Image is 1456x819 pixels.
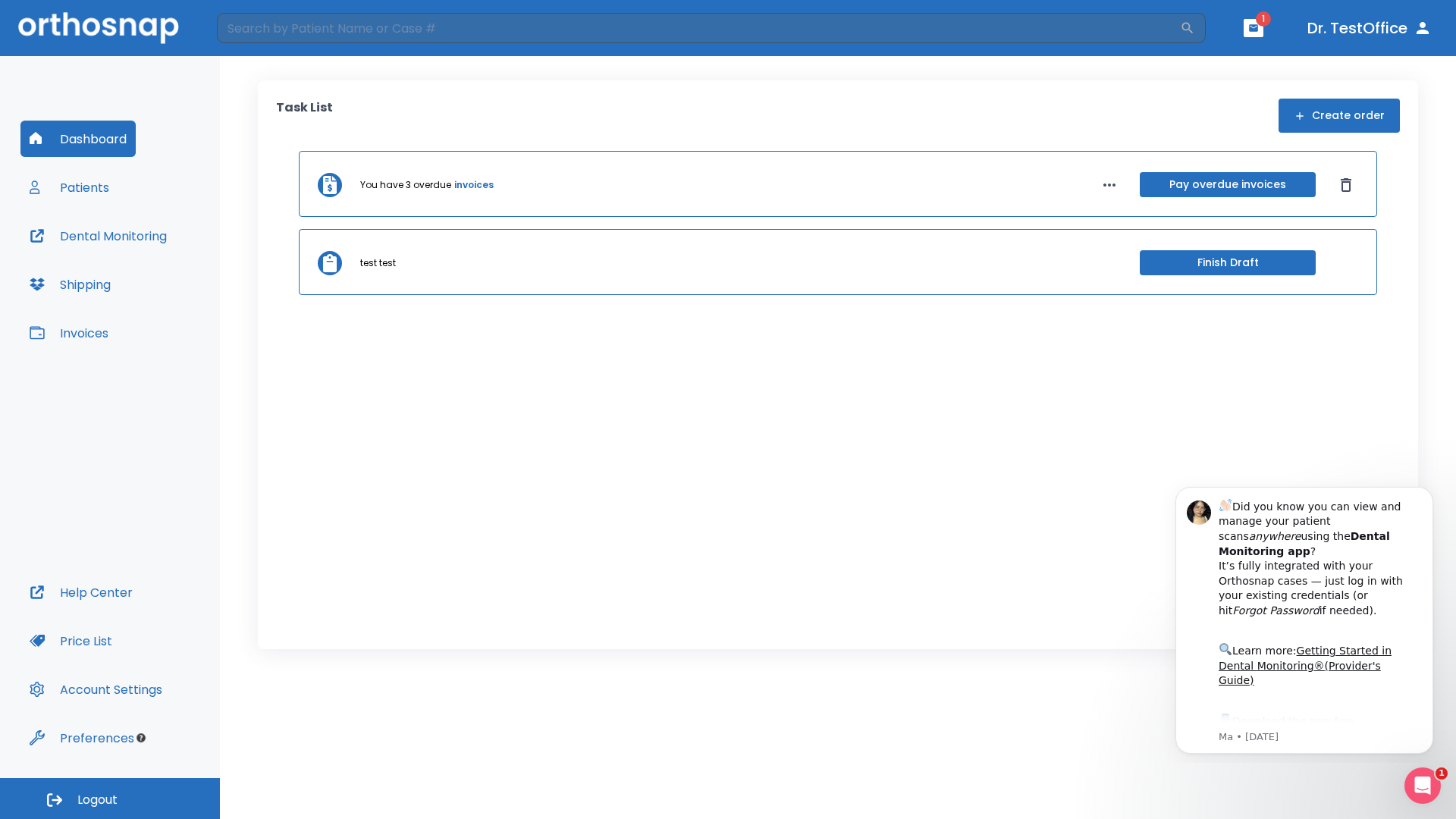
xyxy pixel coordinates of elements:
[20,574,142,610] button: Help Center
[20,121,136,157] button: Dashboard
[66,242,201,269] a: App Store
[360,178,451,192] p: You have 3 overdue
[454,178,494,192] a: invoices
[1140,172,1316,197] button: Pay overdue invoices
[20,218,176,254] button: Dental Monitoring
[66,238,257,315] div: Download the app: | ​ Let us know if you need help getting started!
[1140,250,1316,275] button: Finish Draft
[20,266,120,303] button: Shipping
[134,731,148,745] div: Tooltip anchor
[1404,767,1441,804] iframe: Intercom live chat
[66,257,257,271] p: Message from Ma, sent 7w ago
[1334,173,1358,197] button: Dismiss
[1436,767,1448,780] span: 1
[257,24,269,36] button: Dismiss notification
[1153,473,1456,763] iframe: Intercom notifications message
[1256,11,1271,27] span: 1
[20,623,121,659] button: Price List
[20,671,171,708] button: Account Settings
[217,13,1180,43] input: Search by Patient Name or Case #
[20,315,118,351] button: Invoices
[1301,14,1438,42] button: Dr. TestOffice
[1279,99,1400,133] button: Create order
[20,720,143,756] button: Preferences
[20,169,118,206] button: Patients
[276,99,333,133] p: Task List
[360,256,396,270] p: test test
[77,792,118,808] span: Logout
[18,12,179,43] img: Orthosnap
